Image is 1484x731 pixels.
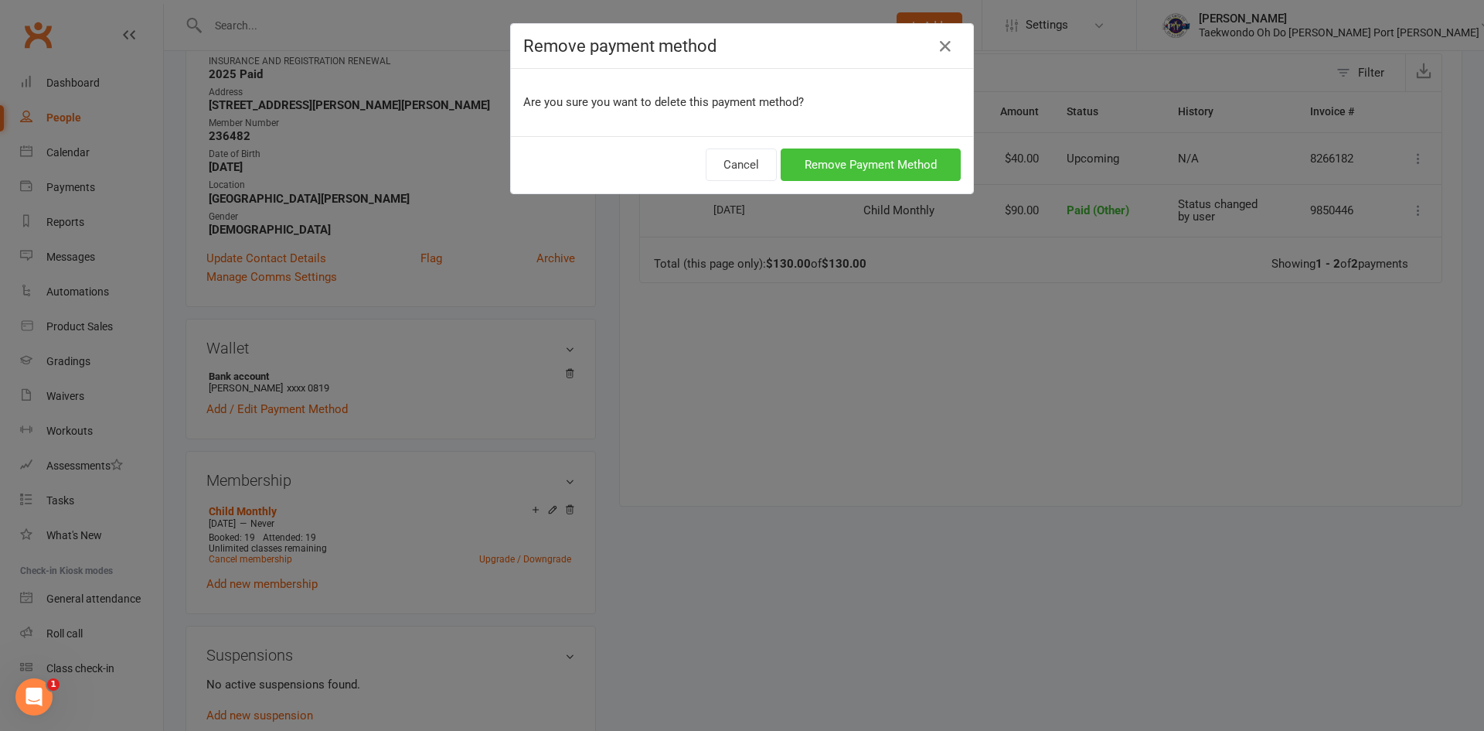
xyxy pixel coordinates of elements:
button: Cancel [706,149,777,181]
iframe: Intercom live chat [15,678,53,716]
span: 1 [47,678,60,691]
button: Close [933,34,958,59]
h4: Remove payment method [523,36,961,56]
p: Are you sure you want to delete this payment method? [523,93,961,111]
button: Remove Payment Method [781,149,961,181]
